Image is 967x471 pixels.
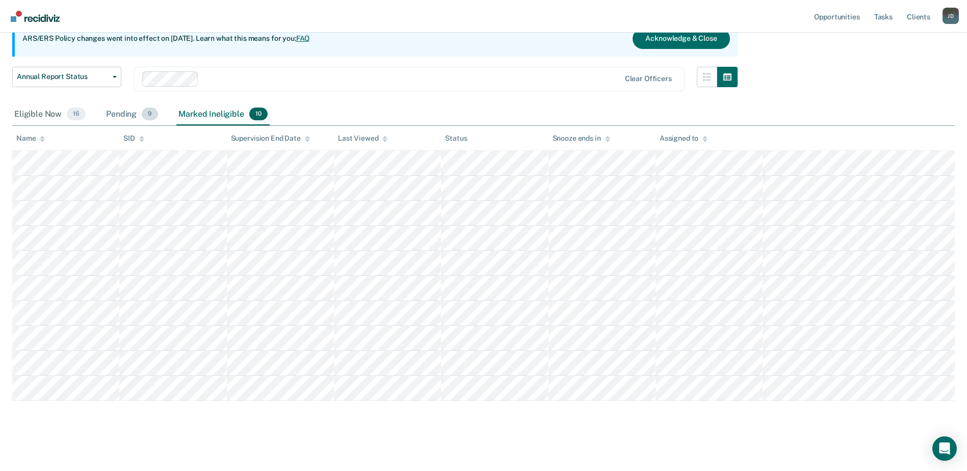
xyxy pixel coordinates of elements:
img: Recidiviz [11,11,60,22]
div: J D [943,8,959,24]
div: Clear officers [625,74,672,83]
span: Annual Report Status [17,72,109,81]
div: Open Intercom Messenger [932,436,957,461]
span: 9 [142,108,158,121]
span: 10 [249,108,268,121]
div: Status [445,134,467,143]
span: 16 [67,108,86,121]
button: Acknowledge & Close [633,29,729,49]
div: Pending9 [104,103,160,126]
div: Name [16,134,45,143]
button: Annual Report Status [12,67,121,87]
div: Eligible Now16 [12,103,88,126]
div: Assigned to [660,134,708,143]
div: Last Viewed [338,134,387,143]
button: Profile dropdown button [943,8,959,24]
div: Snooze ends in [553,134,610,143]
div: Marked Ineligible10 [176,103,269,126]
div: SID [123,134,144,143]
div: Supervision End Date [231,134,310,143]
p: ARS/ERS Policy changes went into effect on [DATE]. Learn what this means for you: [22,34,310,44]
a: FAQ [296,34,310,42]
